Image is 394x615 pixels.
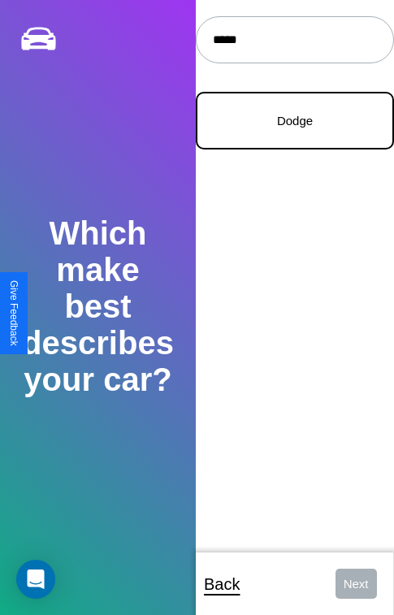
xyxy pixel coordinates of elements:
[204,570,240,599] p: Back
[8,280,19,346] div: Give Feedback
[336,569,377,599] button: Next
[16,560,55,599] div: Open Intercom Messenger
[214,110,376,132] p: Dodge
[19,215,176,398] h2: Which make best describes your car?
